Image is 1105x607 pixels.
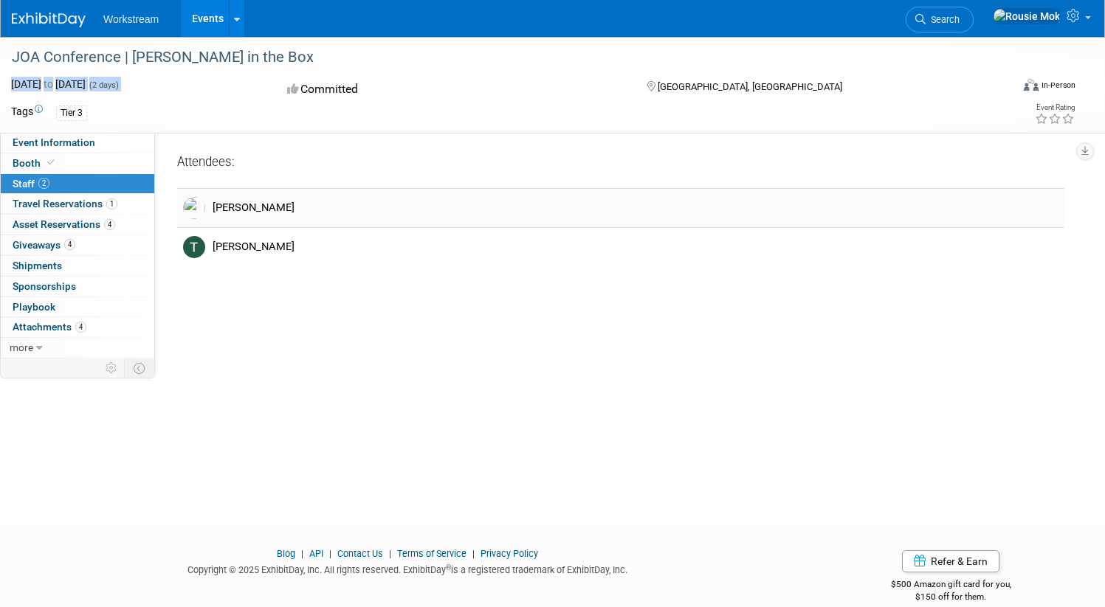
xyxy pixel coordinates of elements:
[13,136,95,148] span: Event Information
[1,297,154,317] a: Playbook
[88,80,119,90] span: (2 days)
[277,548,295,559] a: Blog
[337,548,383,559] a: Contact Us
[11,560,804,577] div: Copyright © 2025 ExhibitDay, Inc. All rights reserved. ExhibitDay is a registered trademark of Ex...
[12,13,86,27] img: ExhibitDay
[1035,104,1075,111] div: Event Rating
[125,358,155,378] td: Toggle Event Tabs
[13,260,62,271] span: Shipments
[469,548,478,559] span: |
[1,277,154,296] a: Sponsorships
[10,341,33,353] span: more
[826,569,1075,603] div: $500 Amazon gift card for you,
[1,133,154,153] a: Event Information
[7,44,985,71] div: JOA Conference | [PERSON_NAME] in the Box
[309,548,323,559] a: API
[906,7,974,32] a: Search
[1,194,154,214] a: Travel Reservations1
[283,77,623,103] div: Committed
[1,256,154,276] a: Shipments
[1,235,154,255] a: Giveaways4
[13,198,117,209] span: Travel Reservations
[1,215,154,235] a: Asset Reservations4
[38,178,49,189] span: 2
[213,201,1058,215] div: [PERSON_NAME]
[104,219,115,230] span: 4
[11,78,86,90] span: [DATE] [DATE]
[1041,80,1075,91] div: In-Person
[917,77,1075,99] div: Event Format
[926,14,960,25] span: Search
[993,8,1061,24] img: Rousie Mok
[41,78,55,90] span: to
[902,550,999,572] a: Refer & Earn
[13,157,58,169] span: Booth
[11,104,43,121] td: Tags
[1,317,154,337] a: Attachments4
[99,358,125,378] td: Personalize Event Tab Strip
[183,236,205,258] img: T.jpg
[106,198,117,209] span: 1
[326,548,335,559] span: |
[13,321,86,333] span: Attachments
[446,563,451,572] sup: ®
[64,239,75,250] span: 4
[103,13,159,25] span: Workstream
[658,81,842,92] span: [GEOGRAPHIC_DATA], [GEOGRAPHIC_DATA]
[13,218,115,230] span: Asset Reservations
[47,159,55,167] i: Booth reservation complete
[826,591,1075,603] div: $150 off for them.
[75,322,86,333] span: 4
[481,548,538,559] a: Privacy Policy
[1,174,154,194] a: Staff2
[213,240,1058,254] div: [PERSON_NAME]
[1,153,154,173] a: Booth
[13,239,75,251] span: Giveaways
[56,105,87,121] div: Tier 3
[13,178,49,190] span: Staff
[13,280,76,292] span: Sponsorships
[385,548,395,559] span: |
[13,301,55,313] span: Playbook
[397,548,467,559] a: Terms of Service
[297,548,307,559] span: |
[1,338,154,358] a: more
[177,153,1064,173] div: Attendees:
[1024,79,1039,91] img: Format-Inperson.png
